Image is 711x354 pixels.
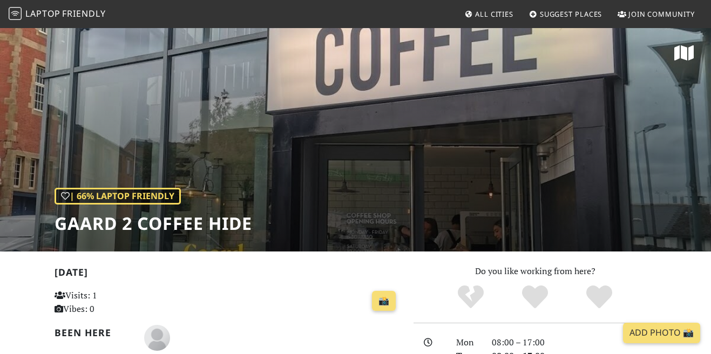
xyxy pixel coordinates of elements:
[372,291,396,311] a: 📸
[55,289,161,316] p: Visits: 1 Vibes: 0
[55,327,131,338] h2: Been here
[55,188,181,205] div: | 66% Laptop Friendly
[55,213,252,234] h1: Gaard 2 Coffee Hide
[628,9,695,19] span: Join Community
[525,4,607,24] a: Suggest Places
[475,9,513,19] span: All Cities
[613,4,699,24] a: Join Community
[450,336,485,350] div: Mon
[25,8,60,19] span: Laptop
[567,284,631,311] div: Definitely!
[623,323,700,343] a: Add Photo 📸
[144,331,170,343] span: Lu
[414,264,657,278] p: Do you like working from here?
[9,7,22,20] img: LaptopFriendly
[55,267,401,282] h2: [DATE]
[9,5,106,24] a: LaptopFriendly LaptopFriendly
[62,8,105,19] span: Friendly
[485,336,663,350] div: 08:00 – 17:00
[460,4,518,24] a: All Cities
[144,325,170,351] img: blank-535327c66bd565773addf3077783bbfce4b00ec00e9fd257753287c682c7fa38.png
[503,284,567,311] div: Yes
[439,284,503,311] div: No
[540,9,602,19] span: Suggest Places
